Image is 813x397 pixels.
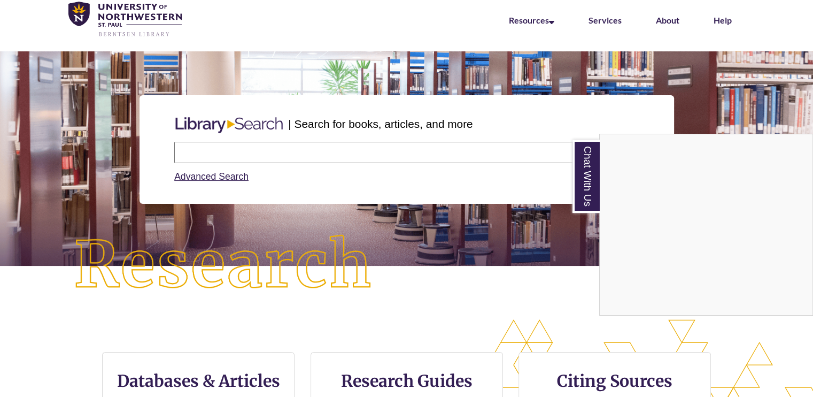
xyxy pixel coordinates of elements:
[68,2,182,37] img: UNWSP Library Logo
[589,15,622,25] a: Services
[714,15,732,25] a: Help
[509,15,554,25] a: Resources
[600,134,812,315] iframe: Chat Widget
[599,134,813,316] div: Chat With Us
[656,15,679,25] a: About
[572,140,600,213] a: Chat With Us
